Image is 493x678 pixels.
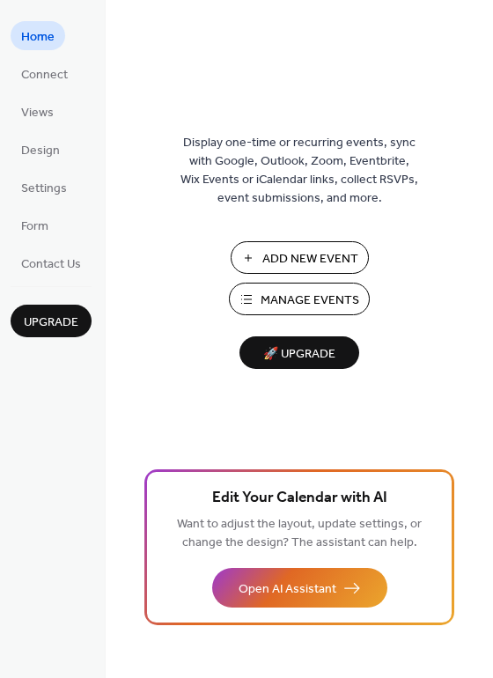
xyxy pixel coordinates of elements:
[24,313,78,332] span: Upgrade
[231,241,369,274] button: Add New Event
[21,104,54,122] span: Views
[212,568,387,608] button: Open AI Assistant
[11,248,92,277] a: Contact Us
[21,255,81,274] span: Contact Us
[212,486,387,511] span: Edit Your Calendar with AI
[21,217,48,236] span: Form
[21,142,60,160] span: Design
[11,210,59,240] a: Form
[21,180,67,198] span: Settings
[21,66,68,85] span: Connect
[250,343,349,366] span: 🚀 Upgrade
[180,134,418,208] span: Display one-time or recurring events, sync with Google, Outlook, Zoom, Eventbrite, Wix Events or ...
[11,59,78,88] a: Connect
[11,21,65,50] a: Home
[11,135,70,164] a: Design
[239,580,336,599] span: Open AI Assistant
[21,28,55,47] span: Home
[262,250,358,269] span: Add New Event
[229,283,370,315] button: Manage Events
[11,305,92,337] button: Upgrade
[177,512,422,555] span: Want to adjust the layout, update settings, or change the design? The assistant can help.
[11,173,77,202] a: Settings
[261,291,359,310] span: Manage Events
[239,336,359,369] button: 🚀 Upgrade
[11,97,64,126] a: Views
